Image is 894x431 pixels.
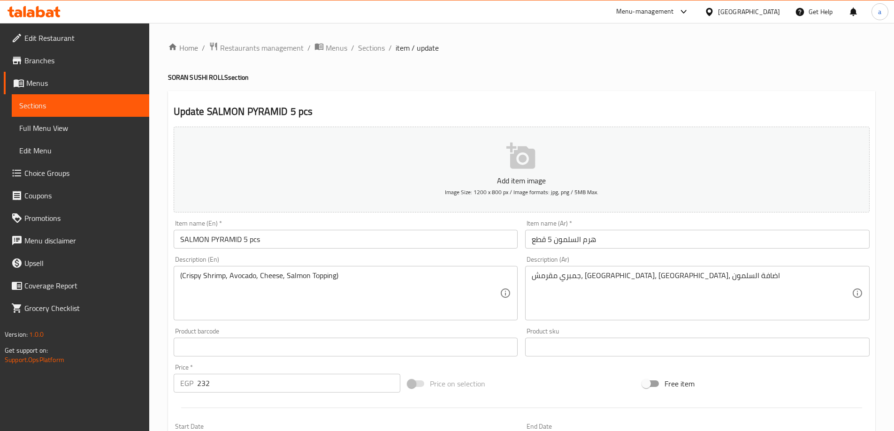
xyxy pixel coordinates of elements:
[396,42,439,53] span: item / update
[24,257,142,269] span: Upsell
[19,100,142,111] span: Sections
[168,73,875,82] h4: SORAN SUSHI ROLLS section
[12,139,149,162] a: Edit Menu
[174,127,870,212] button: Add item imageImage Size: 1200 x 800 px / Image formats: jpg, png / 5MB Max.
[358,42,385,53] a: Sections
[12,94,149,117] a: Sections
[26,77,142,89] span: Menus
[174,105,870,119] h2: Update SALMON PYRAMID 5 pcs
[525,338,870,356] input: Please enter product sku
[188,175,855,186] p: Add item image
[314,42,347,54] a: Menus
[24,55,142,66] span: Branches
[4,229,149,252] a: Menu disclaimer
[24,235,142,246] span: Menu disclaimer
[4,72,149,94] a: Menus
[878,7,881,17] span: a
[24,212,142,224] span: Promotions
[168,42,875,54] nav: breadcrumb
[4,49,149,72] a: Branches
[532,271,852,316] textarea: جمبري مقرمش، [GEOGRAPHIC_DATA]، [GEOGRAPHIC_DATA]، اضافة السلمون
[29,328,44,340] span: 1.0.0
[525,230,870,249] input: Enter name Ar
[307,42,311,53] li: /
[24,302,142,314] span: Grocery Checklist
[174,338,518,356] input: Please enter product barcode
[19,145,142,156] span: Edit Menu
[5,344,48,356] span: Get support on:
[616,6,674,17] div: Menu-management
[326,42,347,53] span: Menus
[197,374,401,393] input: Please enter price
[4,207,149,229] a: Promotions
[718,7,780,17] div: [GEOGRAPHIC_DATA]
[430,378,485,389] span: Price on selection
[220,42,304,53] span: Restaurants management
[174,230,518,249] input: Enter name En
[24,280,142,291] span: Coverage Report
[4,297,149,319] a: Grocery Checklist
[4,27,149,49] a: Edit Restaurant
[5,328,28,340] span: Version:
[24,190,142,201] span: Coupons
[445,187,598,197] span: Image Size: 1200 x 800 px / Image formats: jpg, png / 5MB Max.
[4,184,149,207] a: Coupons
[5,354,64,366] a: Support.OpsPlatform
[4,252,149,274] a: Upsell
[12,117,149,139] a: Full Menu View
[24,167,142,179] span: Choice Groups
[180,271,500,316] textarea: (Crispy Shrimp, Avocado, Cheese, Salmon Topping)
[351,42,354,53] li: /
[4,274,149,297] a: Coverage Report
[19,122,142,134] span: Full Menu View
[389,42,392,53] li: /
[24,32,142,44] span: Edit Restaurant
[180,378,193,389] p: EGP
[202,42,205,53] li: /
[4,162,149,184] a: Choice Groups
[209,42,304,54] a: Restaurants management
[168,42,198,53] a: Home
[665,378,695,389] span: Free item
